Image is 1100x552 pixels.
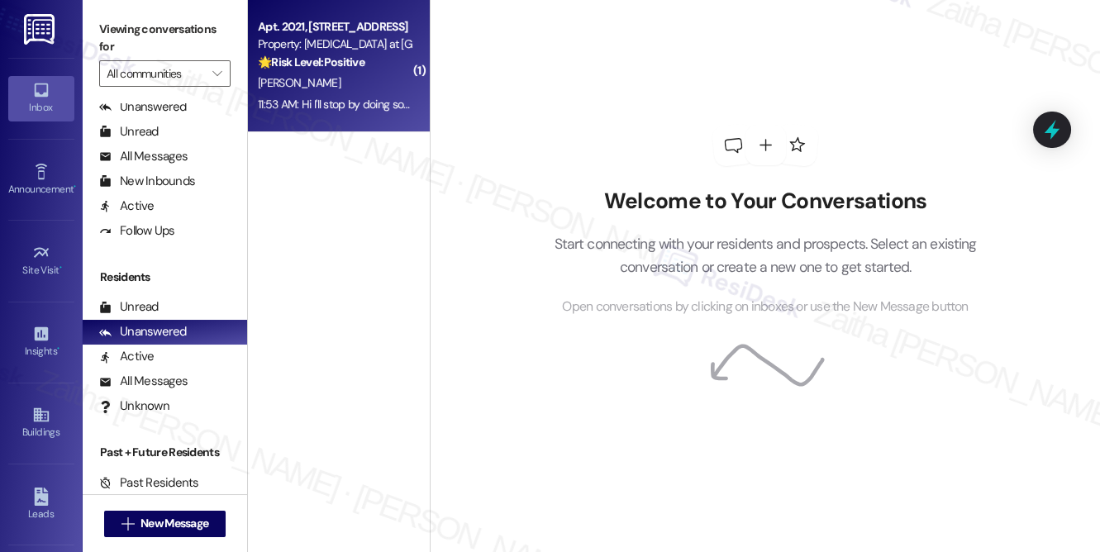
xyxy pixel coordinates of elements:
a: Insights • [8,320,74,364]
a: Buildings [8,401,74,445]
h2: Welcome to Your Conversations [529,188,1002,215]
div: Past + Future Residents [83,444,247,461]
span: • [57,343,60,355]
div: All Messages [99,148,188,165]
input: All communities [107,60,204,87]
div: Past Residents [99,474,199,492]
div: 11:53 AM: Hi I'll stop by doing some errands [258,97,459,112]
div: Active [99,348,155,365]
div: Property: [MEDICAL_DATA] at [GEOGRAPHIC_DATA] [258,36,411,53]
div: All Messages [99,373,188,390]
span: • [74,181,76,193]
div: Apt. 2021, [STREET_ADDRESS] [258,18,411,36]
a: Inbox [8,76,74,121]
div: Follow Ups [99,222,175,240]
strong: 🌟 Risk Level: Positive [258,55,364,69]
div: Active [99,197,155,215]
div: Residents [83,269,247,286]
div: Unanswered [99,98,187,116]
span: Open conversations by clicking on inboxes or use the New Message button [562,297,968,317]
i:  [212,67,221,80]
button: New Message [104,511,226,537]
div: New Inbounds [99,173,195,190]
span: New Message [140,515,208,532]
span: • [60,262,62,274]
div: Unread [99,123,159,140]
p: Start connecting with your residents and prospects. Select an existing conversation or create a n... [529,232,1002,279]
img: ResiDesk Logo [24,14,58,45]
a: Leads [8,483,74,527]
div: Unread [99,298,159,316]
div: Unknown [99,397,169,415]
div: Unanswered [99,323,187,340]
i:  [121,517,134,531]
a: Site Visit • [8,239,74,283]
label: Viewing conversations for [99,17,231,60]
span: [PERSON_NAME] [258,75,340,90]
